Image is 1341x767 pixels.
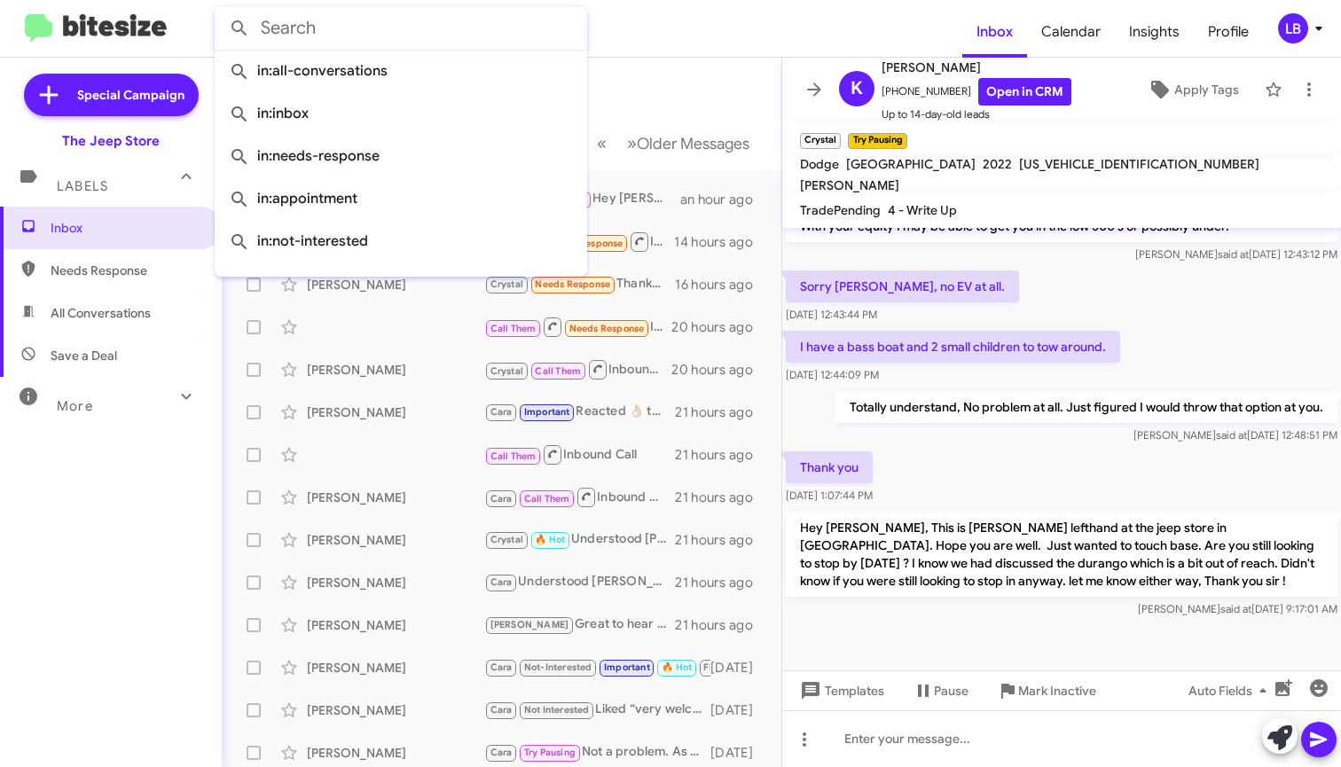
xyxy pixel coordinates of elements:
a: Special Campaign [24,74,199,116]
span: Pause [934,675,968,707]
span: Important [604,661,650,673]
span: [PERSON_NAME] [800,177,899,193]
span: Templates [796,675,884,707]
div: Not a problem. As soon as you become available please feel free to contact me here and we will se... [484,742,710,763]
span: Auto Fields [1188,675,1274,707]
a: Inbox [962,6,1027,58]
span: K [851,74,863,103]
div: The Jeep Store [62,132,160,150]
span: Needs Response [569,323,645,334]
div: 21 hours ago [675,616,767,634]
div: [PERSON_NAME] [307,276,484,293]
input: Search [215,7,587,50]
div: Understood [PERSON_NAME] thank you for the update and when ready please do not hesitate to reach ... [484,572,675,592]
div: [PERSON_NAME] [307,361,484,379]
span: [DATE] 1:07:44 PM [786,489,873,502]
span: 4 - Write Up [888,202,957,218]
span: Crystal [490,365,523,377]
span: [PERSON_NAME] [DATE] 9:17:01 AM [1138,602,1337,615]
div: Inbound Call [484,443,675,466]
span: Finished [703,661,742,673]
span: 🔥 Hot [535,534,565,545]
span: Needs Response [51,262,201,279]
div: [PERSON_NAME] [307,744,484,762]
p: I have a bass boat and 2 small children to tow around. [786,331,1120,363]
span: [PERSON_NAME] [490,619,569,630]
span: Call Them [490,450,537,462]
span: Up to 14-day-old leads [882,106,1071,123]
div: 20 hours ago [671,361,767,379]
span: in:appointment [229,177,573,220]
span: 🔥 Hot [662,661,692,673]
div: [DATE] [710,744,767,762]
div: an hour ago [680,191,767,208]
small: Crystal [800,133,841,149]
div: I need to be in the 500 range i need to keep looking [484,657,710,677]
span: Inbox [51,219,201,237]
span: Call Them [535,365,581,377]
span: in:inbox [229,92,573,135]
span: [PERSON_NAME] [882,57,1071,78]
div: 14 hours ago [674,233,767,251]
span: in:not-interested [229,220,573,262]
span: Cara [490,704,513,716]
div: Liked “very welcome. good luck in the search!” [484,700,710,720]
span: » [627,132,637,154]
a: Calendar [1027,6,1115,58]
span: Mark Inactive [1018,675,1096,707]
span: Cara [490,576,513,588]
button: Pause [898,675,983,707]
a: Open in CRM [978,78,1071,106]
a: Profile [1194,6,1263,58]
span: Cara [490,406,513,418]
div: [PERSON_NAME] [307,659,484,677]
button: Auto Fields [1174,675,1288,707]
div: [DATE] [710,659,767,677]
p: Thank you [786,451,873,483]
span: Special Campaign [77,86,184,104]
span: Insights [1115,6,1194,58]
button: Previous [586,125,617,161]
span: [DATE] 12:43:44 PM [786,308,877,321]
button: Templates [782,675,898,707]
nav: Page navigation example [587,125,760,161]
span: Important [524,406,570,418]
div: Inbound Call [484,486,675,508]
span: [DATE] 12:44:09 PM [786,368,879,381]
span: Labels [57,178,108,194]
span: More [57,398,93,414]
span: Apply Tags [1174,74,1239,106]
button: Mark Inactive [983,675,1110,707]
span: Crystal [490,278,523,290]
span: [PERSON_NAME] [DATE] 12:43:12 PM [1135,247,1337,261]
div: [PERSON_NAME] [307,531,484,549]
div: Inbound Call [484,358,671,380]
button: Apply Tags [1129,74,1256,106]
div: 16 hours ago [675,276,767,293]
div: Great to hear [PERSON_NAME] thank you for the update and if you need anything in the future pleas... [484,614,675,635]
span: in:sold-verified [229,262,573,305]
span: Save a Deal [51,347,117,364]
div: Inbound Call [484,316,671,338]
button: LB [1263,13,1321,43]
div: LB [1278,13,1308,43]
span: in:needs-response [229,135,573,177]
small: Try Pausing [848,133,906,149]
div: Thanks anyway [PERSON_NAME] [484,274,675,294]
p: Sorry [PERSON_NAME], no EV at all. [786,270,1019,302]
span: [PERSON_NAME] [DATE] 12:48:51 PM [1133,428,1337,442]
span: TradePending [800,202,881,218]
span: Older Messages [637,134,749,153]
span: Call Them [490,323,537,334]
span: Needs Response [535,278,610,290]
div: 21 hours ago [675,489,767,506]
span: All Conversations [51,304,151,322]
span: Cara [490,661,513,673]
span: Cara [490,747,513,758]
div: [PERSON_NAME] [307,489,484,506]
div: [DATE] [710,701,767,719]
span: Cara [490,493,513,505]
